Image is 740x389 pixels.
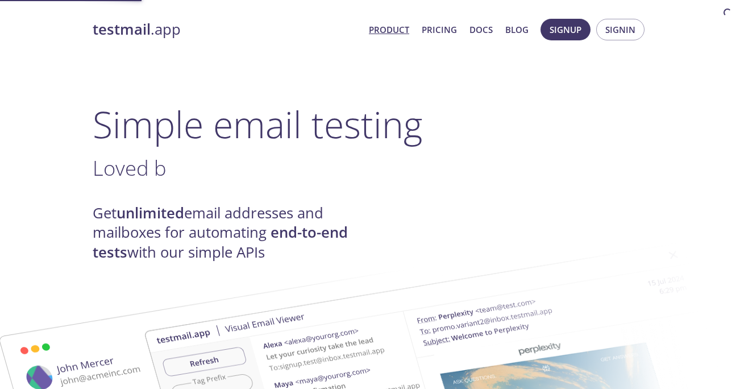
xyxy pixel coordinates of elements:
[505,22,529,37] a: Blog
[550,22,581,37] span: Signup
[93,222,348,262] strong: end-to-end tests
[93,102,647,146] h1: Simple email testing
[541,19,591,40] button: Signup
[469,22,493,37] a: Docs
[93,204,370,262] h4: Get email addresses and mailboxes for automating with our simple APIs
[422,22,457,37] a: Pricing
[93,20,360,39] a: testmail.app
[93,154,167,182] span: Loved b
[93,19,151,39] strong: testmail
[605,22,635,37] span: Signin
[369,22,409,37] a: Product
[596,19,645,40] button: Signin
[117,203,184,223] strong: unlimited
